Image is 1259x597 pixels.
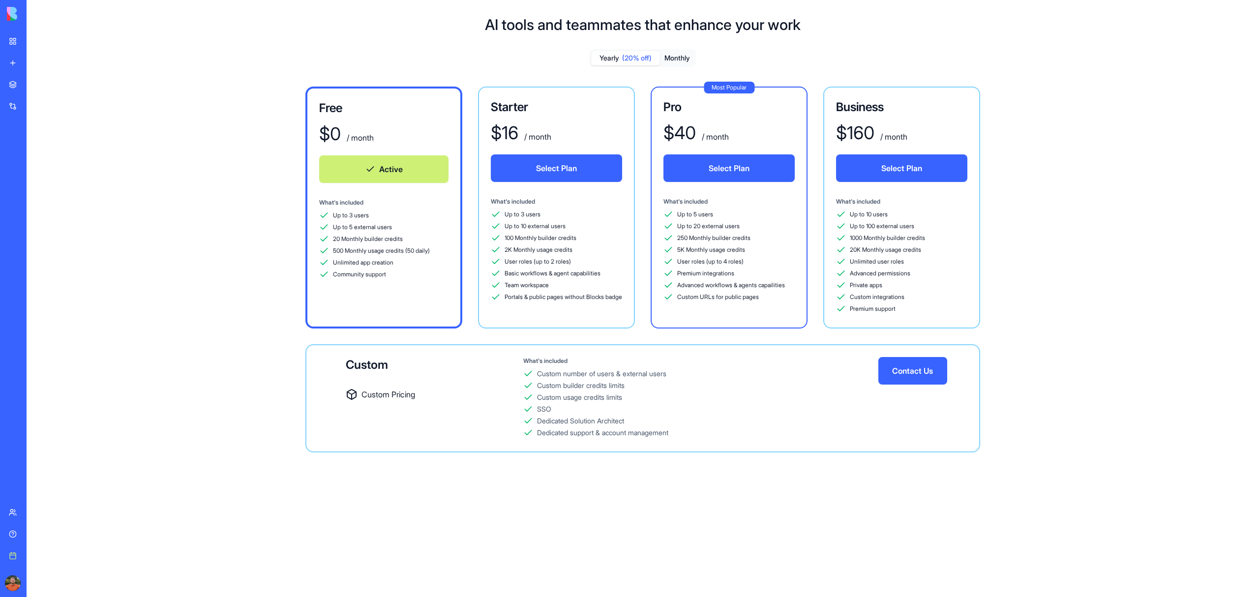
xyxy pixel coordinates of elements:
[333,247,430,255] span: 500 Monthly usage credits (50 daily)
[491,123,518,143] div: $ 16
[505,222,566,230] span: Up to 10 external users
[319,199,449,207] div: What's included
[663,198,795,206] div: What's included
[319,155,449,183] button: Active
[491,198,622,206] div: What's included
[319,124,341,144] div: $ 0
[850,281,882,289] span: Private apps
[345,132,374,144] div: / month
[333,270,386,278] span: Community support
[850,269,910,277] span: Advanced permissions
[505,281,549,289] span: Team workspace
[878,131,907,143] div: / month
[491,154,622,182] button: Select Plan
[836,99,967,115] h3: Business
[677,234,750,242] span: 250 Monthly builder credits
[677,222,740,230] span: Up to 20 external users
[505,246,572,254] span: 2K Monthly usage credits
[522,131,551,143] div: / month
[485,16,801,33] h1: AI tools and teammates that enhance your work
[850,305,896,313] span: Premium support
[836,154,967,182] button: Select Plan
[505,234,576,242] span: 100 Monthly builder credits
[660,51,694,65] button: Monthly
[677,293,759,301] span: Custom URLs for public pages
[333,259,393,267] span: Unlimited app creation
[537,428,668,438] div: Dedicated support & account management
[537,381,625,390] div: Custom builder credits limits
[663,123,696,143] div: $ 40
[850,258,904,266] span: Unlimited user roles
[523,357,878,365] div: What's included
[850,210,888,218] span: Up to 10 users
[537,404,551,414] div: SSO
[850,293,904,301] span: Custom integrations
[361,388,415,400] span: Custom Pricing
[878,357,947,385] button: Contact Us
[677,210,713,218] span: Up to 5 users
[7,7,68,21] img: logo
[704,82,754,93] div: Most Popular
[505,258,571,266] span: User roles (up to 2 roles)
[333,235,403,243] span: 20 Monthly builder credits
[622,53,652,63] span: (20% off)
[591,51,660,65] button: Yearly
[850,222,914,230] span: Up to 100 external users
[677,246,745,254] span: 5K Monthly usage credits
[836,198,967,206] div: What's included
[677,258,744,266] span: User roles (up to 4 roles)
[537,416,624,426] div: Dedicated Solution Architect
[319,100,449,116] h3: Free
[677,281,785,289] span: Advanced workflows & agents capailities
[537,369,666,379] div: Custom number of users & external users
[663,99,795,115] h3: Pro
[677,269,734,277] span: Premium integrations
[505,210,540,218] span: Up to 3 users
[333,211,369,219] span: Up to 3 users
[346,357,523,373] div: Custom
[850,234,925,242] span: 1000 Monthly builder credits
[505,293,622,301] span: Portals & public pages without Blocks badge
[700,131,729,143] div: / month
[537,392,622,402] div: Custom usage credits limits
[333,223,392,231] span: Up to 5 external users
[505,269,600,277] span: Basic workflows & agent capabilities
[663,154,795,182] button: Select Plan
[850,246,921,254] span: 20K Monthly usage credits
[491,99,622,115] h3: Starter
[5,575,21,591] img: ACg8ocK51_MvwR2_dKjAznHbG6eM3HfEABsDEXjuiWhx4Lx9Fk0FvZPB=s96-c
[836,123,874,143] div: $ 160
